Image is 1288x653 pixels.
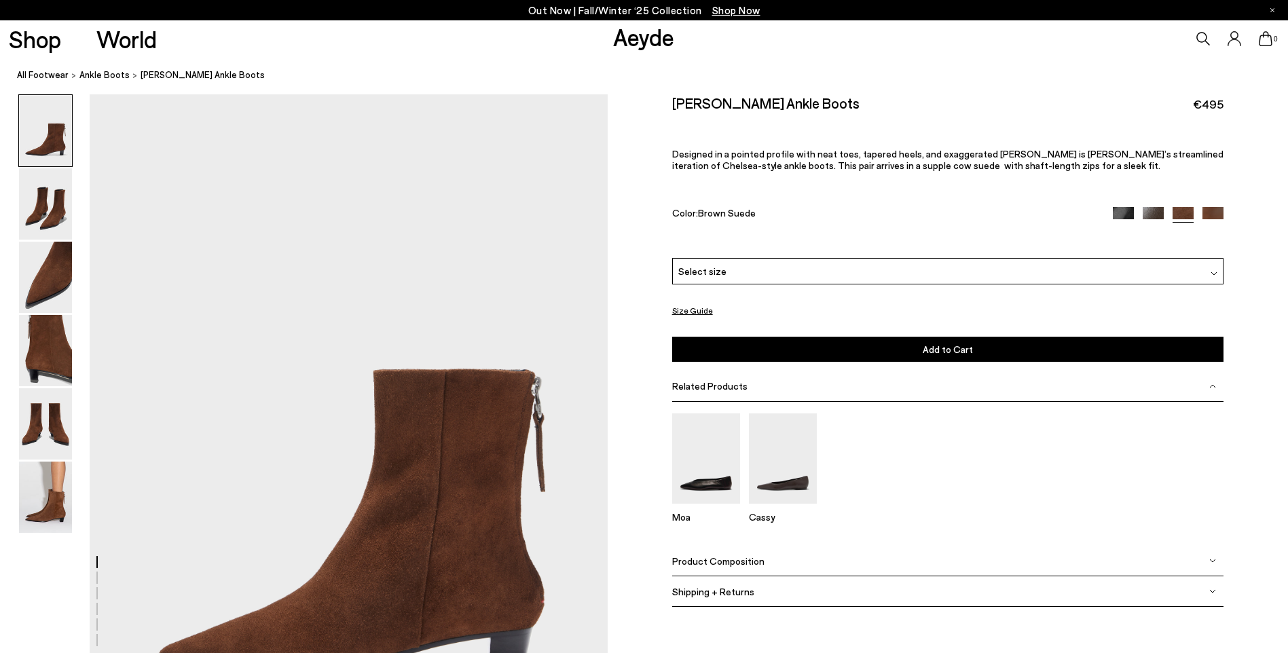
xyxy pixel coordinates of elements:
[79,69,130,80] span: ankle boots
[19,95,72,166] img: Harriet Suede Ankle Boots - Image 1
[672,148,1224,171] p: Designed in a pointed profile with neat toes, tapered heels, and exaggerated [PERSON_NAME] is [PE...
[17,57,1288,94] nav: breadcrumb
[1272,35,1279,43] span: 0
[698,207,756,219] span: Brown Suede
[672,337,1224,362] button: Add to Cart
[19,168,72,240] img: Harriet Suede Ankle Boots - Image 2
[19,242,72,313] img: Harriet Suede Ankle Boots - Image 3
[141,68,265,82] span: [PERSON_NAME] Ankle Boots
[1211,270,1217,277] img: svg%3E
[79,68,130,82] a: ankle boots
[678,264,726,278] span: Select size
[19,315,72,386] img: Harriet Suede Ankle Boots - Image 4
[672,207,1095,223] div: Color:
[1209,557,1216,564] img: svg%3E
[923,343,973,355] span: Add to Cart
[749,413,817,504] img: Cassy Pointed-Toe Flats
[19,388,72,460] img: Harriet Suede Ankle Boots - Image 5
[712,4,760,16] span: Navigate to /collections/new-in
[528,2,760,19] p: Out Now | Fall/Winter ‘25 Collection
[672,94,860,111] h2: [PERSON_NAME] Ankle Boots
[672,586,754,597] span: Shipping + Returns
[1193,96,1223,113] span: €495
[672,413,740,504] img: Moa Pointed-Toe Flats
[749,511,817,523] p: Cassy
[672,380,748,392] span: Related Products
[1209,588,1216,595] img: svg%3E
[96,27,157,51] a: World
[672,511,740,523] p: Moa
[672,302,713,319] button: Size Guide
[1259,31,1272,46] a: 0
[613,22,674,51] a: Aeyde
[672,555,765,567] span: Product Composition
[749,494,817,523] a: Cassy Pointed-Toe Flats Cassy
[17,68,69,82] a: All Footwear
[9,27,61,51] a: Shop
[19,462,72,533] img: Harriet Suede Ankle Boots - Image 6
[672,494,740,523] a: Moa Pointed-Toe Flats Moa
[1209,383,1216,390] img: svg%3E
